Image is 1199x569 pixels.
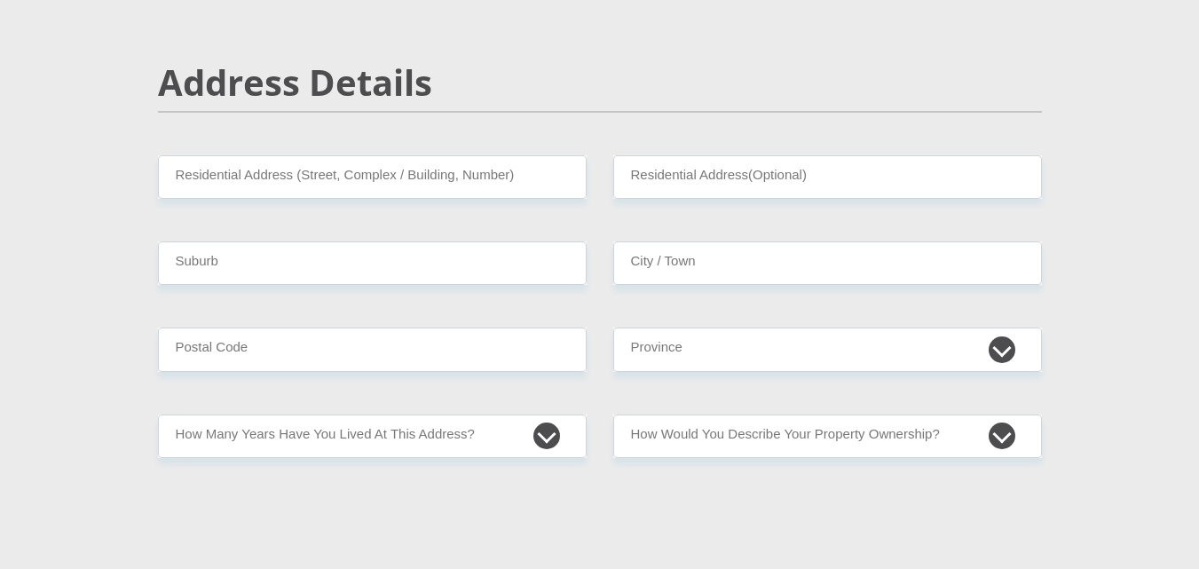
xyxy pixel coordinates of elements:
[613,328,1042,371] select: Please Select a Province
[613,241,1042,285] input: City
[158,61,1042,104] h2: Address Details
[613,415,1042,458] select: Please select a value
[158,155,587,199] input: Valid residential address
[158,241,587,285] input: Suburb
[158,415,587,458] select: Please select a value
[613,155,1042,199] input: Address line 2 (Optional)
[158,328,587,371] input: Postal Code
